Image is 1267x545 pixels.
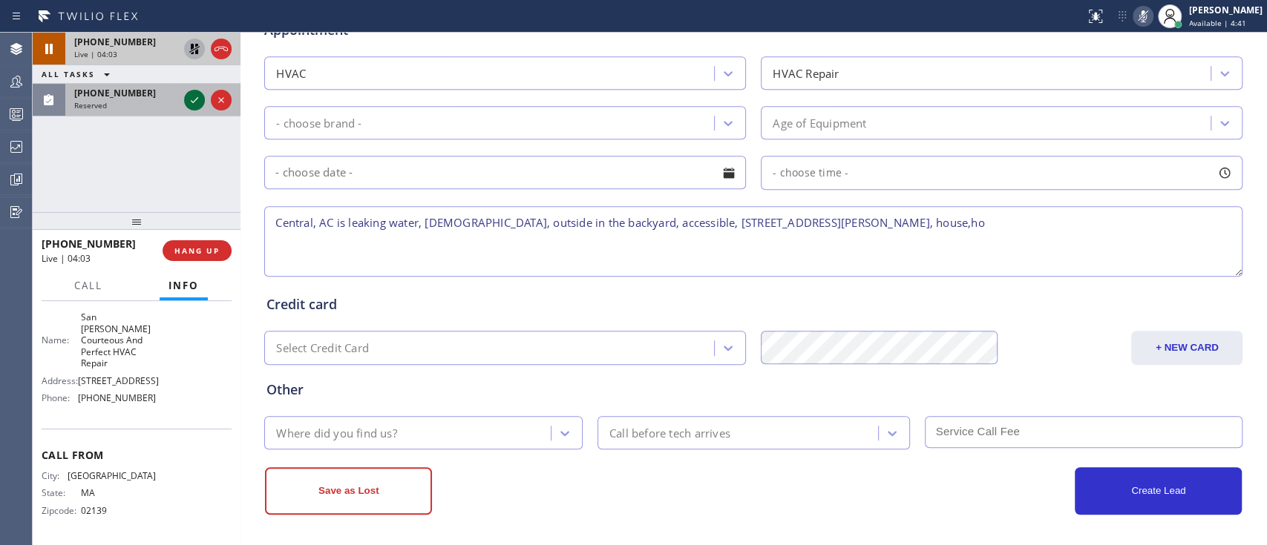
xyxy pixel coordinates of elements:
[42,505,81,516] span: Zipcode:
[81,505,155,516] span: 02139
[264,156,746,189] input: - choose date -
[65,271,111,300] button: Call
[276,114,361,131] div: - choose brand -
[276,424,396,441] div: Where did you find us?
[163,240,232,261] button: HANG UP
[42,69,95,79] span: ALL TASKS
[68,470,156,481] span: [GEOGRAPHIC_DATA]
[1189,18,1246,28] span: Available | 4:41
[1189,4,1263,16] div: [PERSON_NAME]
[42,252,91,265] span: Live | 04:03
[74,87,156,99] span: [PHONE_NUMBER]
[42,334,81,346] span: Name:
[74,49,117,59] span: Live | 04:03
[264,206,1243,277] textarea: Central, AC is leaking water, [DEMOGRAPHIC_DATA], outside in the backyard, accessible, [STREET_AD...
[184,90,205,110] button: Accept
[81,311,155,369] span: San [PERSON_NAME] Courteous And Perfect HVAC Repair
[276,65,306,82] div: HVAC
[266,294,1240,314] div: Credit card
[42,487,81,498] span: State:
[42,448,232,462] span: Call From
[74,100,107,110] span: Reserved
[211,90,232,110] button: Reject
[74,279,102,292] span: Call
[1131,331,1243,365] button: + NEW CARD
[925,416,1243,448] input: Service Call Fee
[33,65,125,83] button: ALL TASKS
[266,380,1240,400] div: Other
[211,39,232,59] button: Hang up
[773,65,839,82] div: HVAC Repair
[42,392,78,403] span: Phone:
[265,467,432,515] button: Save as Lost
[42,375,78,386] span: Address:
[78,392,156,403] span: [PHONE_NUMBER]
[773,165,848,179] span: - choose time -
[276,340,369,357] div: Select Credit Card
[1133,6,1153,27] button: Mute
[42,237,136,251] span: [PHONE_NUMBER]
[78,375,159,386] span: [STREET_ADDRESS]
[168,279,199,292] span: Info
[773,114,866,131] div: Age of Equipment
[609,424,730,441] div: Call before tech arrives
[184,39,205,59] button: Unhold Customer
[174,245,220,256] span: HANG UP
[1075,467,1242,515] button: Create Lead
[74,36,156,48] span: [PHONE_NUMBER]
[42,470,68,481] span: City:
[160,271,208,300] button: Info
[81,487,155,498] span: MA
